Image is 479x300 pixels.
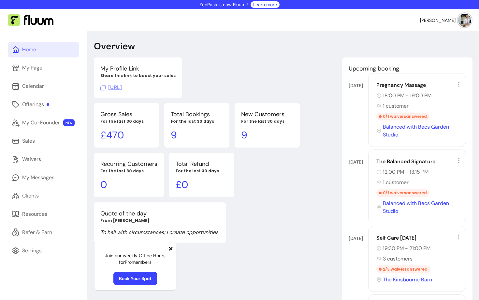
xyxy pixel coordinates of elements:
[22,174,54,182] div: My Messages
[383,123,462,139] span: Balanced with Becs Garden Studio
[22,82,44,90] div: Calendar
[376,189,429,197] div: 0 / 1 waivers answered
[100,179,157,191] p: 0
[8,115,79,131] a: My Co-Founder NEW
[420,17,456,24] span: [PERSON_NAME]
[376,158,462,166] div: The Balanced Signature
[100,84,122,91] span: Click to copy
[113,272,157,285] a: Book Your Spot
[22,247,42,255] div: Settings
[8,206,79,222] a: Resources
[100,119,152,124] p: For the last 30 days
[383,276,432,284] span: The Kinsbourne Barn
[100,159,157,168] p: Recurring Customers
[383,199,462,215] span: Balanced with Becs Garden Studio
[8,225,79,240] a: Refer & Earn
[8,188,79,204] a: Clients
[22,229,52,236] div: Refer & Earn
[349,82,368,89] div: [DATE]
[241,119,293,124] p: For the last 30 days
[241,110,293,119] p: New Customers
[171,110,223,119] p: Total Bookings
[22,210,47,218] div: Resources
[100,64,176,73] p: My Profile Link
[100,168,157,174] p: For the last 30 days
[22,192,39,200] div: Clients
[100,129,152,141] p: £ 470
[376,234,462,242] div: Self Care [DATE]
[376,245,462,252] div: 19:30 PM - 21:00 PM
[253,1,277,8] a: Learn more
[8,78,79,94] a: Calendar
[199,1,248,8] p: ZenPass is now Fluum !
[22,64,42,72] div: My Page
[8,14,53,26] img: Fluum Logo
[171,129,223,141] p: 9
[22,101,49,108] div: Offerings
[100,110,152,119] p: Gross Sales
[458,14,471,27] img: avatar
[8,151,79,167] a: Waivers
[8,97,79,112] a: Offerings
[22,155,41,163] div: Waivers
[376,179,462,186] div: 1 customer
[176,159,228,168] p: Total Refund
[22,119,60,127] div: My Co-Founder
[100,73,176,78] p: Share this link to boost your sales
[376,168,462,176] div: 12:00 PM - 13:15 PM
[22,137,35,145] div: Sales
[100,229,219,236] p: To hell with circumstances; I create opportunities.
[8,133,79,149] a: Sales
[176,179,228,191] p: £ 0
[376,255,462,263] div: 3 customers
[420,14,471,27] button: avatar[PERSON_NAME]
[349,235,368,242] div: [DATE]
[94,40,135,52] p: Overview
[349,64,466,73] p: Upcoming booking
[376,81,462,89] div: Pregnancy Massage
[100,218,219,223] p: From [PERSON_NAME]
[176,168,228,174] p: For the last 30 days
[376,113,429,120] div: 0 / 1 waivers answered
[349,159,368,165] div: [DATE]
[241,129,293,141] p: 9
[63,119,75,126] span: NEW
[376,265,430,273] div: 2 / 3 waivers answered
[100,209,219,218] p: Quote of the day
[8,243,79,259] a: Settings
[8,42,79,57] a: Home
[8,170,79,185] a: My Messages
[22,46,36,54] div: Home
[100,252,171,265] p: Join our weekly Office Hours for Pro members
[8,60,79,76] a: My Page
[171,119,223,124] p: For the last 30 days
[376,92,462,100] div: 18:00 PM - 19:00 PM
[376,102,462,110] div: 1 customer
